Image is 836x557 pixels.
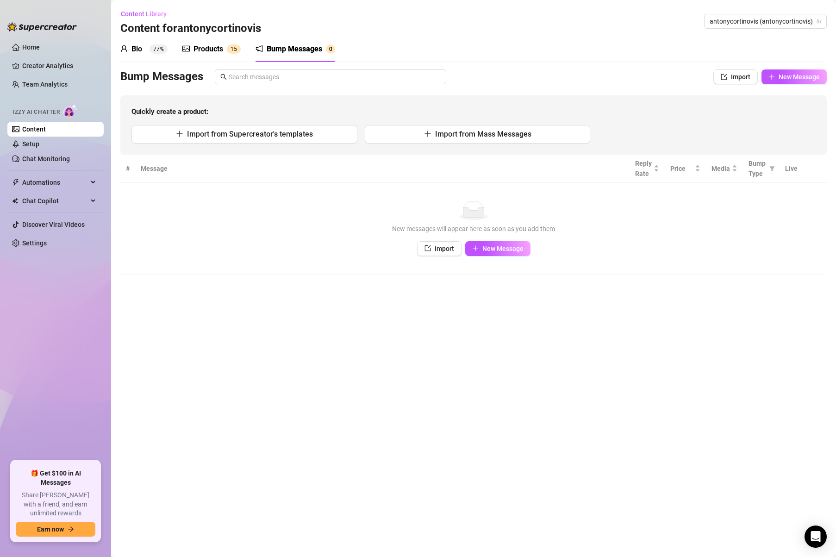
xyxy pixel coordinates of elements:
[22,125,46,133] a: Content
[482,245,524,252] span: New Message
[256,45,263,52] span: notification
[234,46,237,52] span: 5
[227,44,241,54] sup: 15
[37,526,64,533] span: Earn now
[63,104,78,118] img: AI Chatter
[120,155,135,183] th: #
[13,108,60,117] span: Izzy AI Chatter
[135,155,630,183] th: Message
[417,241,462,256] button: Import
[630,155,665,183] th: Reply Rate
[780,155,816,183] th: Live
[435,130,531,138] span: Import from Mass Messages
[22,239,47,247] a: Settings
[68,526,74,532] span: arrow-right
[22,140,39,148] a: Setup
[131,125,357,144] button: Import from Supercreator's templates
[7,22,77,31] img: logo-BBDzfeDw.svg
[731,73,750,81] span: Import
[220,74,227,80] span: search
[120,6,174,21] button: Content Library
[805,526,827,548] div: Open Intercom Messenger
[424,130,431,138] span: plus
[16,469,95,487] span: 🎁 Get $100 in AI Messages
[187,130,313,138] span: Import from Supercreator's templates
[435,245,454,252] span: Import
[710,14,821,28] span: antonycortinovis (antonycortinovis)
[120,69,203,84] h3: Bump Messages
[130,224,817,234] div: New messages will appear here as soon as you add them
[12,179,19,186] span: thunderbolt
[150,44,168,54] sup: 77%
[131,107,208,116] strong: Quickly create a product:
[779,73,820,81] span: New Message
[16,491,95,518] span: Share [PERSON_NAME] with a friend, and earn unlimited rewards
[12,198,18,204] img: Chat Copilot
[176,130,183,138] span: plus
[22,221,85,228] a: Discover Viral Videos
[769,166,775,171] span: filter
[22,175,88,190] span: Automations
[22,44,40,51] a: Home
[711,163,730,174] span: Media
[231,46,234,52] span: 1
[182,45,190,52] span: picture
[424,245,431,251] span: import
[120,21,261,36] h3: Content for antonycortinovis
[121,10,167,18] span: Content Library
[229,72,441,82] input: Search messages
[22,81,68,88] a: Team Analytics
[267,44,322,55] div: Bump Messages
[706,155,743,183] th: Media
[767,156,777,181] span: filter
[120,45,128,52] span: user
[670,163,693,174] span: Price
[768,74,775,80] span: plus
[193,44,223,55] div: Products
[816,19,822,24] span: team
[16,522,95,537] button: Earn nowarrow-right
[22,58,96,73] a: Creator Analytics
[326,44,335,54] sup: 0
[635,158,652,179] span: Reply Rate
[22,194,88,208] span: Chat Copilot
[721,74,727,80] span: import
[472,245,479,251] span: plus
[749,158,766,179] span: Bump Type
[365,125,591,144] button: Import from Mass Messages
[465,241,530,256] button: New Message
[713,69,758,84] button: Import
[22,155,70,163] a: Chat Monitoring
[665,155,706,183] th: Price
[131,44,142,55] div: Bio
[761,69,827,84] button: New Message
